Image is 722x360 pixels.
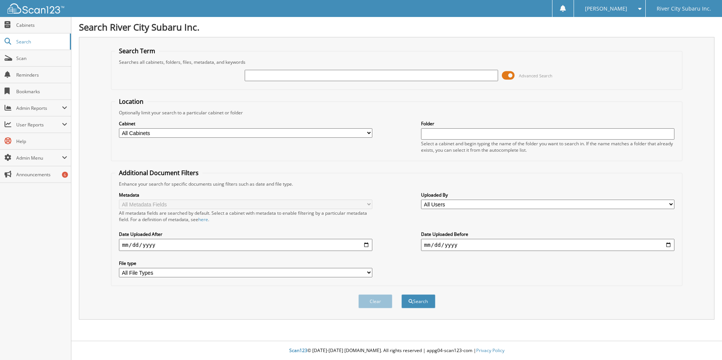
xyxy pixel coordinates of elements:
span: Search [16,38,66,45]
span: Reminders [16,72,67,78]
span: Announcements [16,171,67,178]
label: Folder [421,120,674,127]
div: 6 [62,172,68,178]
span: Admin Menu [16,155,62,161]
legend: Location [115,97,147,106]
div: Optionally limit your search to a particular cabinet or folder [115,109,678,116]
label: Date Uploaded Before [421,231,674,237]
legend: Search Term [115,47,159,55]
div: Select a cabinet and begin typing the name of the folder you want to search in. If the name match... [421,140,674,153]
span: [PERSON_NAME] [585,6,627,11]
a: Privacy Policy [476,347,504,354]
label: Metadata [119,192,372,198]
div: © [DATE]-[DATE] [DOMAIN_NAME]. All rights reserved | appg04-scan123-com | [71,342,722,360]
div: All metadata fields are searched by default. Select a cabinet with metadata to enable filtering b... [119,210,372,223]
img: scan123-logo-white.svg [8,3,64,14]
span: River City Subaru Inc. [657,6,711,11]
iframe: Chat Widget [684,324,722,360]
label: Date Uploaded After [119,231,372,237]
span: Advanced Search [519,73,552,78]
label: File type [119,260,372,266]
input: end [421,239,674,251]
span: Bookmarks [16,88,67,95]
div: Enhance your search for specific documents using filters such as date and file type. [115,181,678,187]
label: Uploaded By [421,192,674,198]
span: Cabinets [16,22,67,28]
input: start [119,239,372,251]
span: Help [16,138,67,145]
span: Admin Reports [16,105,62,111]
span: Scan [16,55,67,62]
a: here [198,216,208,223]
button: Clear [358,294,392,308]
button: Search [401,294,435,308]
legend: Additional Document Filters [115,169,202,177]
span: Scan123 [289,347,307,354]
span: User Reports [16,122,62,128]
label: Cabinet [119,120,372,127]
div: Searches all cabinets, folders, files, metadata, and keywords [115,59,678,65]
h1: Search River City Subaru Inc. [79,21,714,33]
